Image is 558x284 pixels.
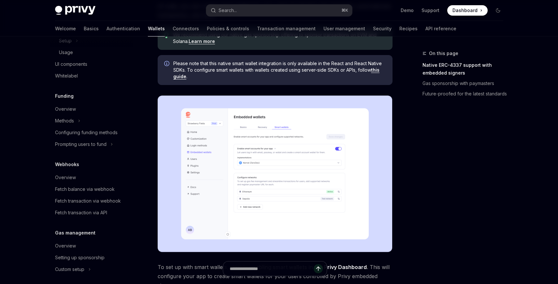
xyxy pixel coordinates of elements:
div: Prompting users to fund [55,140,107,148]
a: Welcome [55,21,76,36]
a: Recipes [399,21,418,36]
a: Setting up sponsorship [50,252,133,263]
button: Search...⌘K [206,5,352,16]
div: Whitelabel [55,72,78,80]
div: Overview [55,105,76,113]
span: Please note that this native smart wallet integration is only available in the React and React Na... [173,60,386,80]
a: Configuring funding methods [50,127,133,138]
div: UI components [55,60,87,68]
a: Fetch transaction via API [50,207,133,219]
a: Authentication [107,21,140,36]
div: Methods [55,117,74,125]
div: Fetch transaction via webhook [55,197,121,205]
div: Setting up sponsorship [55,254,105,262]
a: Demo [401,7,414,14]
a: Fetch transaction via webhook [50,195,133,207]
a: Basics [84,21,99,36]
button: Send message [314,264,323,273]
a: Wallets [148,21,165,36]
a: Support [422,7,439,14]
div: Fetch balance via webhook [55,185,115,193]
a: Native ERC-4337 support with embedded signers [422,60,508,78]
a: Security [373,21,392,36]
a: Dashboard [447,5,488,16]
a: Overview [50,172,133,183]
a: UI components [50,58,133,70]
div: Overview [55,174,76,181]
a: Connectors [173,21,199,36]
div: Overview [55,242,76,250]
span: Dashboard [452,7,478,14]
div: Custom setup [55,265,84,273]
a: API reference [425,21,456,36]
div: Search... [219,7,237,14]
h5: Gas management [55,229,95,237]
img: Sample enable smart wallets [158,95,393,252]
a: Future-proofed for the latest standards [422,89,508,99]
a: User management [323,21,365,36]
a: Usage [50,47,133,58]
button: Toggle dark mode [493,5,503,16]
a: Gas sponsorship with paymasters [422,78,508,89]
div: Usage [59,49,73,56]
a: Policies & controls [207,21,249,36]
h5: Funding [55,92,74,100]
a: Overview [50,103,133,115]
a: Fetch balance via webhook [50,183,133,195]
svg: Info [164,61,171,67]
a: Overview [50,240,133,252]
div: Configuring funding methods [55,129,118,136]
span: We recommend using our native gas sponsorship offering to sponsor transactions on EVM and Solana. [173,32,386,45]
a: Whitelabel [50,70,133,82]
img: dark logo [55,6,95,15]
h5: Webhooks [55,161,79,168]
span: On this page [429,50,458,57]
span: ⌘ K [341,8,348,13]
div: Fetch transaction via API [55,209,107,217]
a: Transaction management [257,21,316,36]
a: Learn more [189,38,215,44]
